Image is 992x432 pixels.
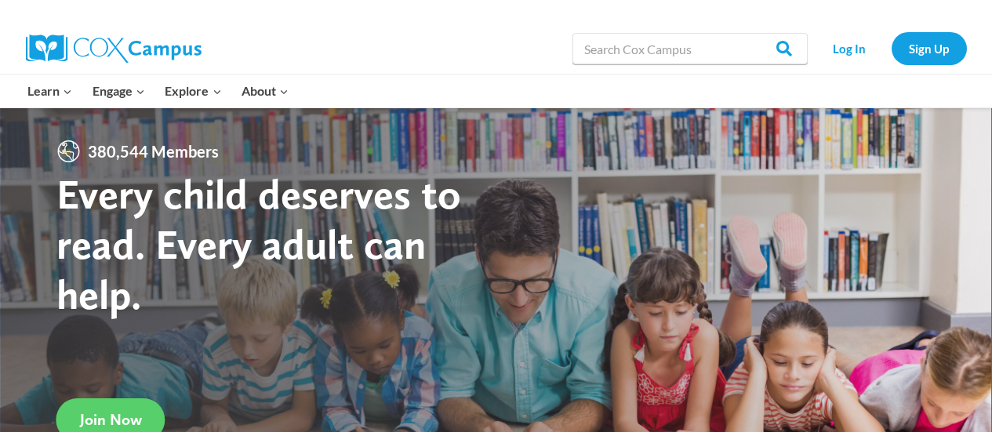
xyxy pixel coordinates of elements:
[27,81,72,101] span: Learn
[18,74,299,107] nav: Primary Navigation
[82,139,225,164] span: 380,544 Members
[26,34,202,63] img: Cox Campus
[892,32,967,64] a: Sign Up
[93,81,145,101] span: Engage
[242,81,289,101] span: About
[165,81,221,101] span: Explore
[816,32,884,64] a: Log In
[56,169,461,318] strong: Every child deserves to read. Every adult can help.
[80,410,142,429] span: Join Now
[572,33,808,64] input: Search Cox Campus
[816,32,967,64] nav: Secondary Navigation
